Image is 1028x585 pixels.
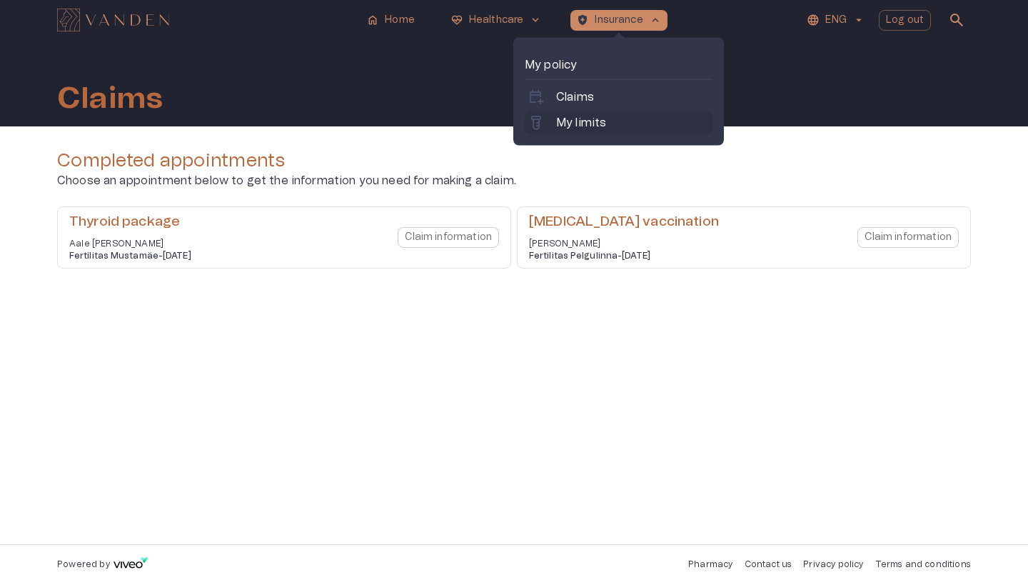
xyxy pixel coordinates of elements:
[825,13,846,28] p: ENG
[445,10,548,31] button: ecg_heartHealthcarekeyboard_arrow_down
[366,14,379,26] span: home
[57,10,355,30] a: Navigate to homepage
[745,559,792,571] p: Contact us
[529,238,719,250] p: [PERSON_NAME]
[875,560,971,569] a: Terms and conditions
[385,13,415,28] p: Home
[528,114,545,131] span: labs
[556,114,606,131] p: My limits
[803,560,863,569] a: Privacy policy
[57,82,162,115] h1: Claims
[595,13,642,28] p: Insurance
[528,89,545,106] span: calendar_add_on
[450,14,463,26] span: ecg_heart
[57,9,169,31] img: Vanden logo
[688,560,732,569] a: Pharmacy
[57,172,971,189] p: Choose an appointment below to get the information you need for making a claim.
[805,10,867,31] button: ENG
[469,13,524,28] p: Healthcare
[57,149,971,172] h4: Completed appointments
[69,213,191,232] h6: Thyroid package
[556,89,594,106] p: Claims
[649,14,662,26] span: keyboard_arrow_up
[57,559,110,571] p: Powered by
[525,56,712,74] p: My policy
[529,250,719,262] h6: Fertilitas Pelgulinna - [DATE]
[948,11,965,29] span: search
[570,10,667,31] button: health_and_safetyInsurancekeyboard_arrow_up
[69,238,191,250] p: Aale [PERSON_NAME]
[529,213,719,232] h6: [MEDICAL_DATA] vaccination
[942,6,971,34] button: open search modal
[886,13,924,28] p: Log out
[529,14,542,26] span: keyboard_arrow_down
[528,114,710,131] a: labsMy limits
[576,14,589,26] span: health_and_safety
[528,89,710,106] a: calendar_add_onClaims
[69,250,191,262] h6: Fertilitas Mustamäe - [DATE]
[879,10,931,31] button: Log out
[361,10,422,31] button: homeHome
